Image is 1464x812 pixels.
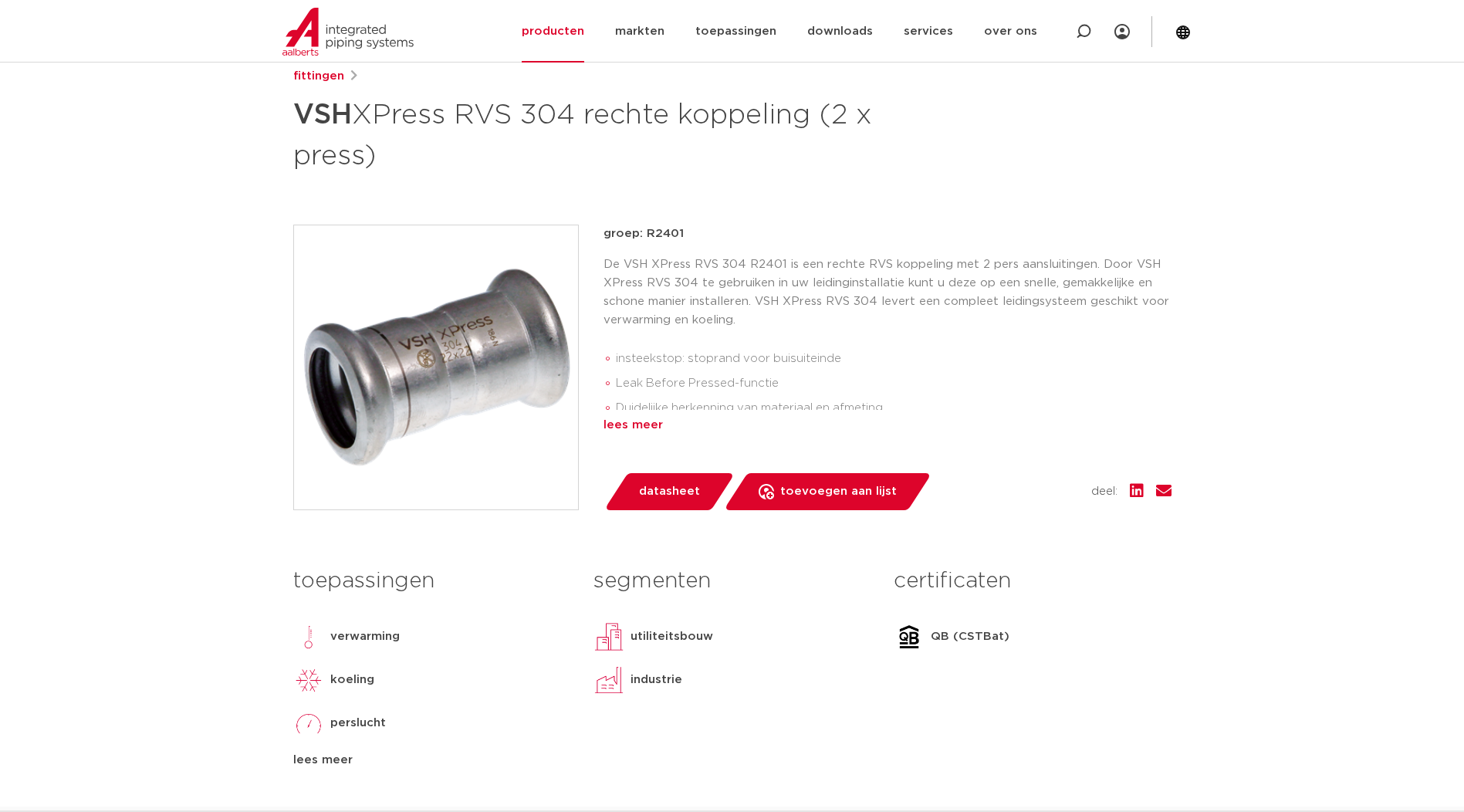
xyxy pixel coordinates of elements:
span: datasheet [639,479,700,504]
div: lees meer [604,416,1172,435]
p: De VSH XPress RVS 304 R2401 is een rechte RVS koppeling met 2 pers aansluitingen. Door VSH XPress... [604,255,1172,330]
li: Duidelijke herkenning van materiaal en afmeting [616,396,1172,421]
p: utiliteitsbouw [631,628,713,646]
img: utiliteitsbouw [593,621,624,652]
div: lees meer [293,751,570,770]
p: verwarming [330,628,400,646]
p: perslucht [330,714,386,732]
span: toevoegen aan lijst [780,479,897,504]
h3: segmenten [593,566,871,597]
strong: VSH [293,101,352,129]
img: industrie [593,665,624,695]
a: datasheet [604,473,735,510]
img: verwarming [293,621,324,652]
h3: certificaten [894,566,1171,597]
p: groep: R2401 [604,225,1172,243]
img: koeling [293,665,324,695]
img: Product Image for VSH XPress RVS 304 rechte koppeling (2 x press) [294,225,578,509]
h1: XPress RVS 304 rechte koppeling (2 x press) [293,92,873,175]
li: insteekstop: stoprand voor buisuiteinde [616,347,1172,371]
p: industrie [631,671,682,689]
a: fittingen [293,67,344,86]
li: Leak Before Pressed-functie [616,371,1172,396]
p: koeling [330,671,374,689]
p: QB (CSTBat) [931,628,1009,646]
img: QB (CSTBat) [894,621,925,652]
img: perslucht [293,708,324,739]
span: deel: [1091,482,1117,501]
h3: toepassingen [293,566,570,597]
